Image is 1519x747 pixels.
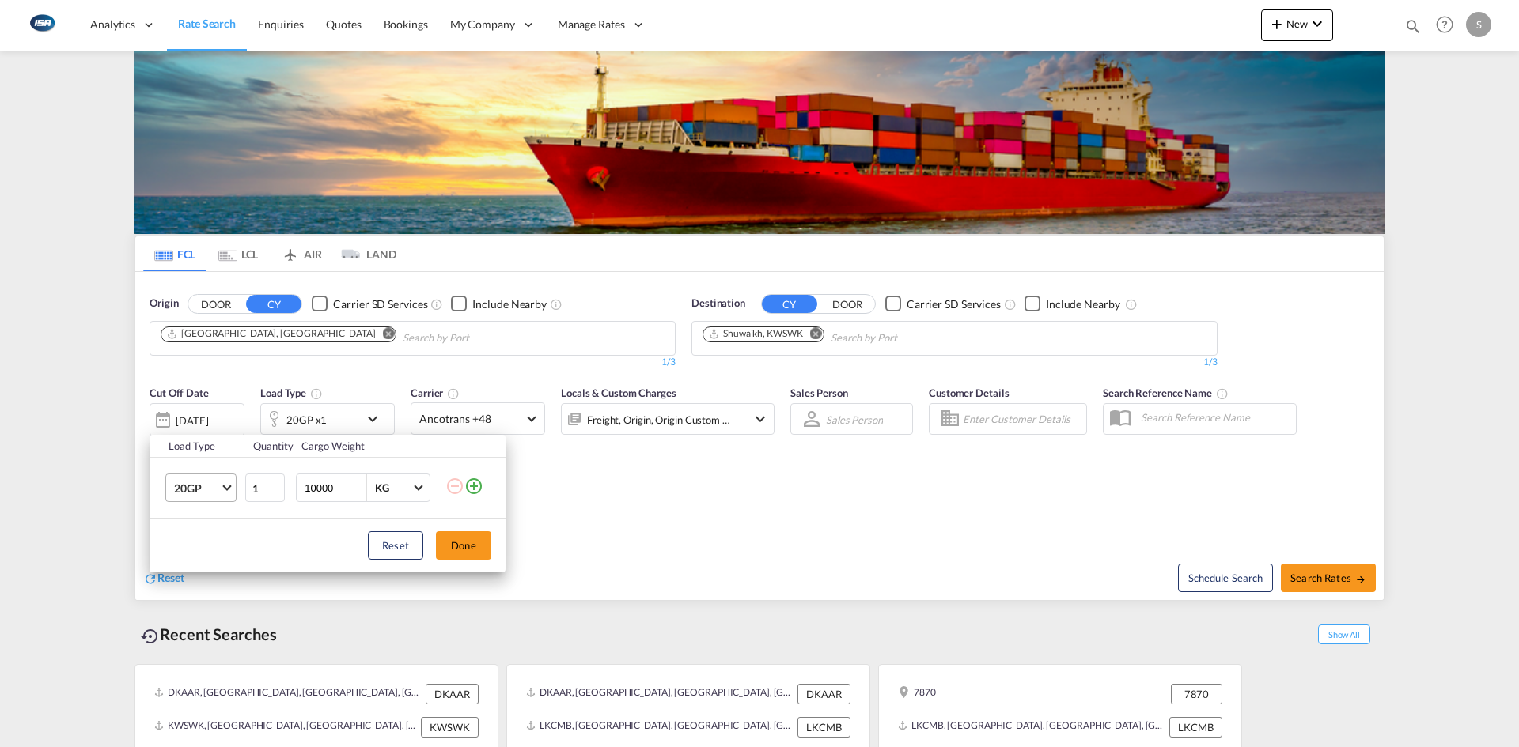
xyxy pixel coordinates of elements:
[375,481,389,494] div: KG
[303,474,366,501] input: Enter Weight
[368,531,423,560] button: Reset
[464,477,483,496] md-icon: icon-plus-circle-outline
[436,531,491,560] button: Done
[445,477,464,496] md-icon: icon-minus-circle-outline
[165,473,237,502] md-select: Choose: 20GP
[174,481,220,496] span: 20GP
[244,435,293,458] th: Quantity
[245,473,285,502] input: Qty
[301,439,436,453] div: Cargo Weight
[150,435,244,458] th: Load Type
